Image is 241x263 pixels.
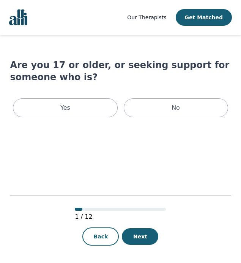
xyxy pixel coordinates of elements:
span: Our Therapists [127,14,166,20]
p: 1 / 12 [75,212,166,221]
a: Our Therapists [127,13,166,22]
img: alli logo [9,9,27,25]
button: Back [82,227,119,246]
button: Next [122,228,158,245]
h1: Are you 17 or older, or seeking support for someone who is? [10,59,231,83]
button: Get Matched [176,9,232,26]
p: Yes [60,103,70,112]
p: No [172,103,180,112]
